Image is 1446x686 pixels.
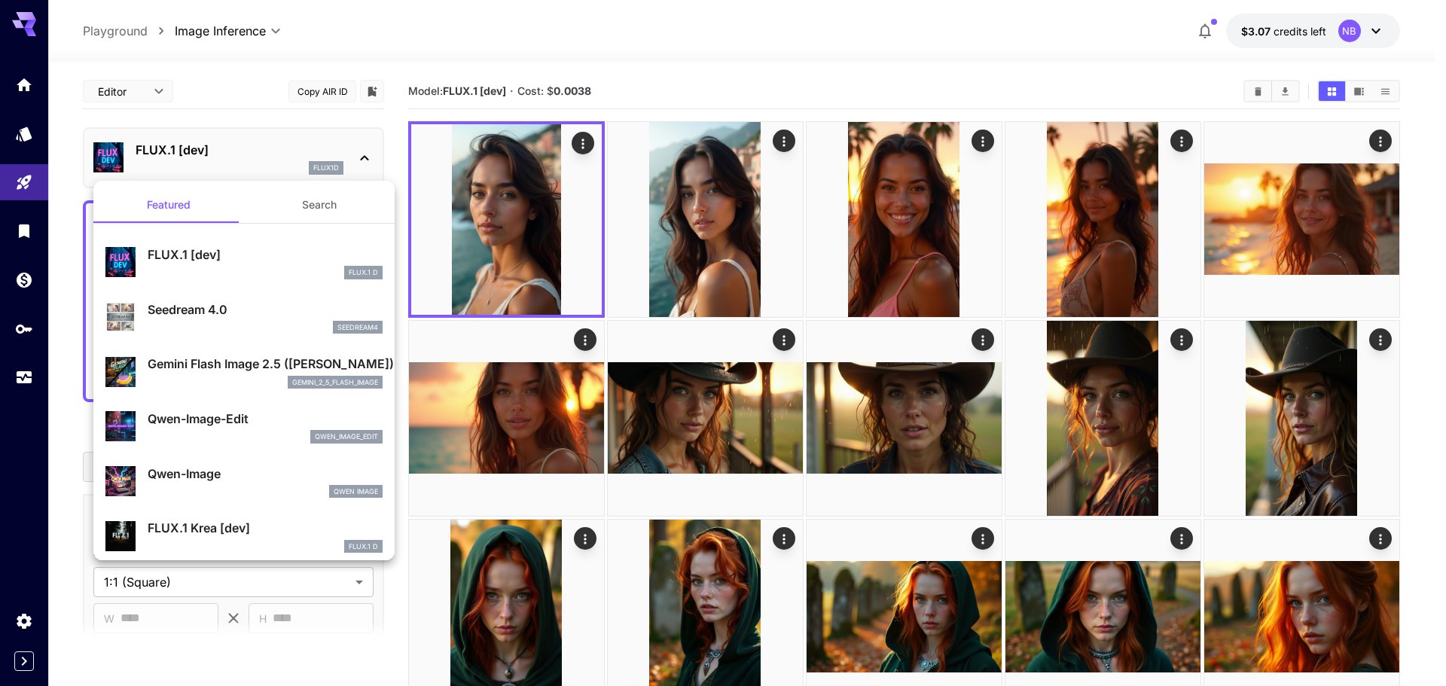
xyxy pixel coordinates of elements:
p: FLUX.1 D [349,541,378,552]
div: Seedream 4.0seedream4 [105,294,383,340]
p: Qwen-Image-Edit [148,410,383,428]
p: Qwen-Image [148,465,383,483]
div: Gemini Flash Image 2.5 ([PERSON_NAME])gemini_2_5_flash_image [105,349,383,395]
p: seedream4 [337,322,378,333]
button: Search [244,187,395,223]
button: Featured [93,187,244,223]
p: qwen_image_edit [315,431,378,442]
p: FLUX.1 Krea [dev] [148,519,383,537]
p: FLUX.1 D [349,267,378,278]
p: FLUX.1 [dev] [148,245,383,264]
div: FLUX.1 Krea [dev]FLUX.1 D [105,513,383,559]
p: Qwen Image [334,486,378,497]
div: Qwen-Image-Editqwen_image_edit [105,404,383,450]
p: gemini_2_5_flash_image [292,377,378,388]
p: Gemini Flash Image 2.5 ([PERSON_NAME]) [148,355,383,373]
div: FLUX.1 [dev]FLUX.1 D [105,239,383,285]
div: Qwen-ImageQwen Image [105,459,383,505]
p: Seedream 4.0 [148,300,383,319]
